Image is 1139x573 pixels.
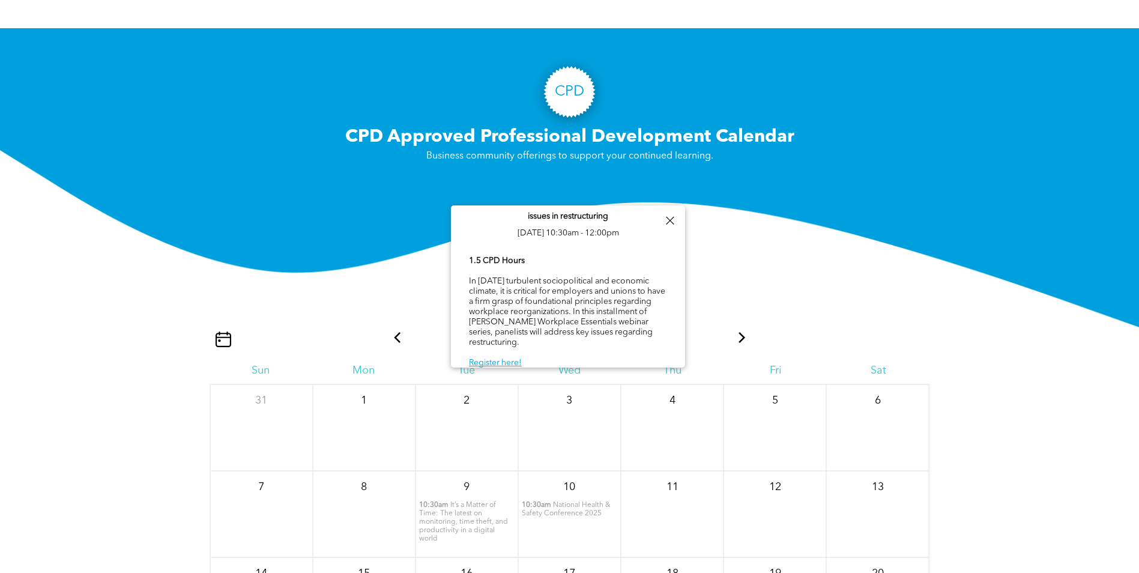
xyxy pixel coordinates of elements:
[724,364,827,377] div: Fri
[764,476,786,498] p: 12
[867,476,889,498] p: 13
[353,476,375,498] p: 8
[522,502,610,517] span: National Health & Safety Conference 2025
[345,128,794,146] span: CPD Approved Professional Development Calendar
[250,476,272,498] p: 7
[518,229,619,237] span: [DATE] 10:30am - 12:00pm
[250,390,272,411] p: 31
[312,364,415,377] div: Mon
[827,364,929,377] div: Sat
[469,359,522,367] a: Register here!
[419,502,508,542] span: It’s a Matter of Time: The latest on monitoring, time theft, and productivity in a digital world
[662,390,683,411] p: 4
[558,476,580,498] p: 10
[555,83,584,101] h3: CPD
[469,256,525,265] b: 1.5 CPD Hours
[456,390,477,411] p: 2
[621,364,724,377] div: Thu
[558,390,580,411] p: 3
[867,390,889,411] p: 6
[456,476,477,498] p: 9
[469,255,667,369] div: In [DATE] turbulent sociopolitical and economic climate, it is critical for employers and unions ...
[210,364,312,377] div: Sun
[522,501,551,509] span: 10:30am
[662,476,683,498] p: 11
[419,501,449,509] span: 10:30am
[415,364,518,377] div: Tue
[353,390,375,411] p: 1
[518,364,621,377] div: Wed
[764,390,786,411] p: 5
